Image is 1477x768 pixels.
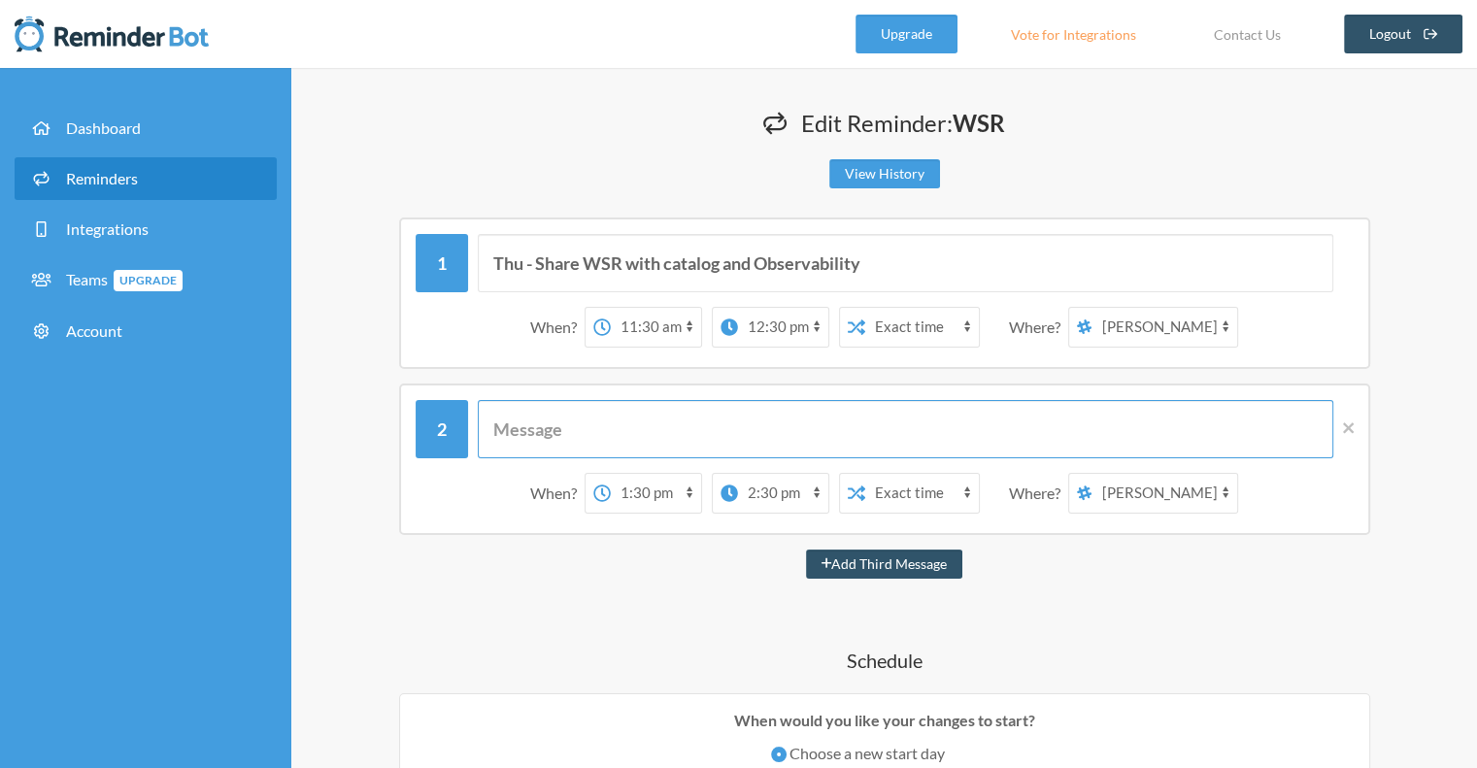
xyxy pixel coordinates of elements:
a: Logout [1344,15,1463,53]
p: When would you like your changes to start? [415,709,1355,732]
span: Edit Reminder: [801,109,1005,137]
input: Choose a new start day [771,747,787,762]
div: Where? [1009,307,1068,348]
span: Account [66,321,122,340]
strong: WSR [953,109,1005,137]
h4: Schedule [330,647,1438,674]
img: Reminder Bot [15,15,209,53]
span: Reminders [66,169,138,187]
a: View History [829,159,940,188]
span: Upgrade [114,270,183,291]
span: Dashboard [66,118,141,137]
a: TeamsUpgrade [15,258,277,302]
a: Reminders [15,157,277,200]
input: Message [478,400,1333,458]
div: Where? [1009,473,1068,514]
a: Contact Us [1190,15,1305,53]
div: When? [530,307,585,348]
a: Upgrade [856,15,957,53]
input: Message [478,234,1333,292]
a: Dashboard [15,107,277,150]
span: Teams [66,270,183,288]
div: When? [530,473,585,514]
label: Choose a new start day [771,742,998,765]
button: Add Third Message [806,550,963,579]
a: Account [15,310,277,352]
a: Vote for Integrations [987,15,1160,53]
span: Integrations [66,219,149,238]
a: Integrations [15,208,277,250]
